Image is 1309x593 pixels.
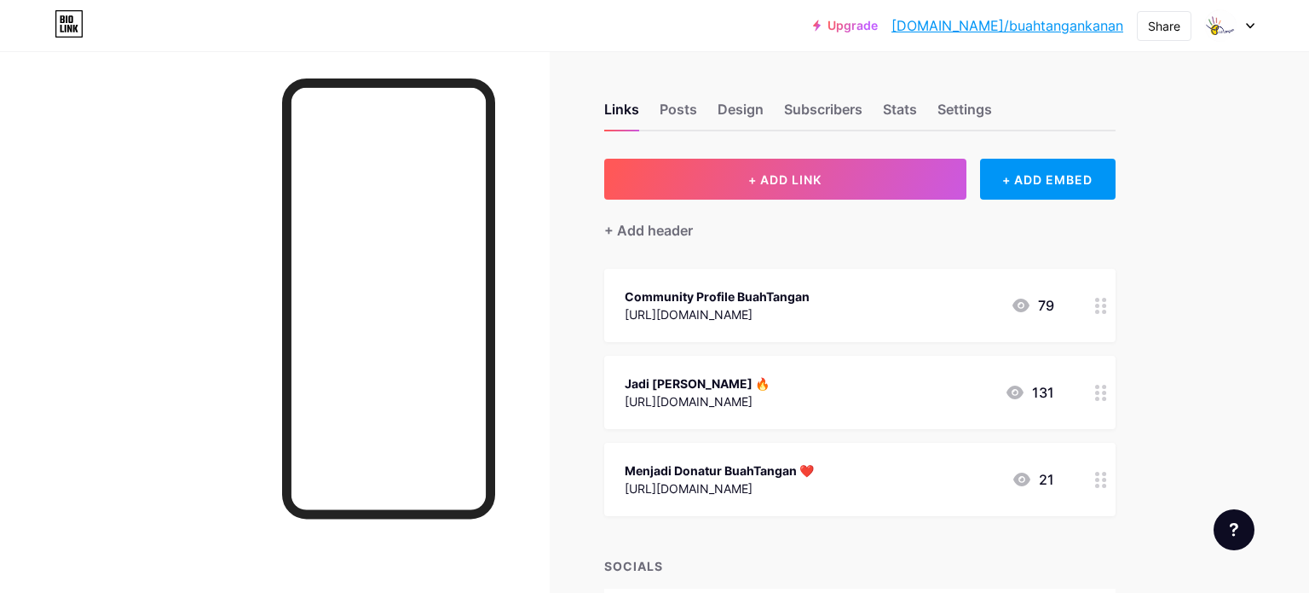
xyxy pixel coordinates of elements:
[1011,295,1054,316] div: 79
[660,99,697,130] div: Posts
[891,15,1123,36] a: [DOMAIN_NAME]/buahtangankanan
[625,288,810,305] div: Community Profile BuahTangan
[625,305,810,323] div: [URL][DOMAIN_NAME]
[625,375,770,392] div: Jadi [PERSON_NAME] 🔥
[625,462,814,480] div: Menjadi Donatur BuahTangan ❤️
[625,392,770,410] div: [URL][DOMAIN_NAME]
[980,159,1116,200] div: + ADD EMBED
[748,172,822,187] span: + ADD LINK
[604,99,639,130] div: Links
[1204,9,1237,42] img: BuahTangan “BuahTangan.Present”
[604,220,693,241] div: + Add header
[1148,17,1180,35] div: Share
[883,99,917,130] div: Stats
[937,99,992,130] div: Settings
[604,159,966,200] button: + ADD LINK
[604,557,1116,575] div: SOCIALS
[718,99,764,130] div: Design
[625,480,814,497] div: [URL][DOMAIN_NAME]
[784,99,862,130] div: Subscribers
[813,19,878,32] a: Upgrade
[1012,469,1054,490] div: 21
[1005,382,1054,403] div: 131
